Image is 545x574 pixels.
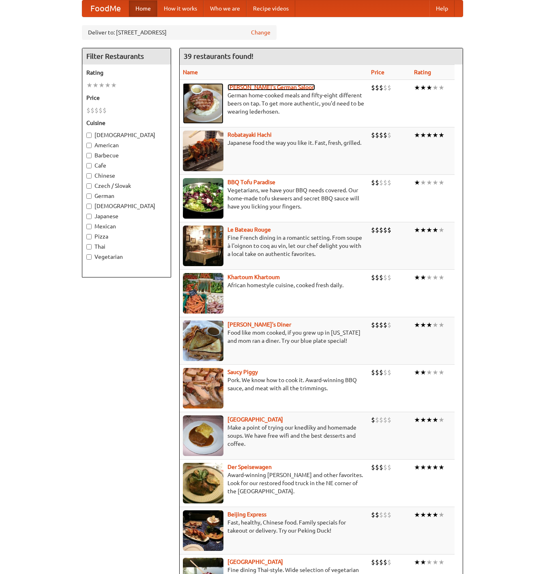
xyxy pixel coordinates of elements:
input: Czech / Slovak [86,183,92,189]
img: sallys.jpg [183,320,223,361]
a: Price [371,69,384,75]
p: German home-cooked meals and fifty-eight different beers on tap. To get more authentic, you'd nee... [183,91,365,116]
label: Vegetarian [86,253,167,261]
a: [GEOGRAPHIC_DATA] [227,559,283,565]
li: $ [383,463,387,472]
li: $ [383,510,387,519]
a: Name [183,69,198,75]
li: ★ [414,320,420,329]
li: ★ [414,558,420,567]
li: $ [379,510,383,519]
h5: Cuisine [86,119,167,127]
li: ★ [420,226,426,234]
a: Beijing Express [227,511,266,518]
li: ★ [420,273,426,282]
li: ★ [426,415,432,424]
p: Fine French dining in a romantic setting. From soupe à l'oignon to coq au vin, let our chef delig... [183,234,365,258]
a: Der Speisewagen [227,464,272,470]
li: ★ [420,558,426,567]
li: $ [375,83,379,92]
li: ★ [414,83,420,92]
li: $ [387,415,391,424]
li: $ [383,320,387,329]
p: Make a point of trying our knedlíky and homemade soups. We have free wifi and the best desserts a... [183,424,365,448]
a: Home [129,0,157,17]
li: ★ [105,81,111,90]
li: ★ [420,83,426,92]
li: ★ [420,415,426,424]
a: Recipe videos [247,0,295,17]
li: $ [379,463,383,472]
b: Saucy Piggy [227,369,258,375]
li: $ [90,106,94,115]
li: $ [387,131,391,140]
li: ★ [414,368,420,377]
label: Japanese [86,212,167,220]
b: [PERSON_NAME]'s German Saloon [227,84,315,90]
label: [DEMOGRAPHIC_DATA] [86,202,167,210]
li: $ [375,510,379,519]
li: $ [379,178,383,187]
li: ★ [420,368,426,377]
li: $ [387,463,391,472]
input: Pizza [86,234,92,239]
li: $ [375,368,379,377]
li: ★ [426,463,432,472]
a: Le Bateau Rouge [227,226,271,233]
li: $ [371,463,375,472]
li: ★ [432,558,438,567]
li: ★ [432,226,438,234]
li: ★ [111,81,117,90]
li: ★ [420,320,426,329]
li: ★ [438,558,444,567]
a: Rating [414,69,431,75]
li: ★ [414,415,420,424]
label: Pizza [86,232,167,241]
li: ★ [438,320,444,329]
a: Khartoum Khartoum [227,274,280,280]
a: [GEOGRAPHIC_DATA] [227,416,283,423]
label: Cafe [86,161,167,170]
li: $ [379,320,383,329]
b: [PERSON_NAME]'s Diner [227,321,291,328]
li: $ [371,415,375,424]
li: $ [371,558,375,567]
li: ★ [438,83,444,92]
li: $ [379,83,383,92]
li: $ [371,178,375,187]
li: $ [387,320,391,329]
p: Fast, healthy, Chinese food. Family specials for takeout or delivery. Try our Peking Duck! [183,518,365,535]
li: ★ [420,178,426,187]
li: $ [375,463,379,472]
li: ★ [426,320,432,329]
li: $ [387,226,391,234]
li: ★ [86,81,92,90]
li: ★ [438,226,444,234]
li: $ [383,83,387,92]
li: $ [371,273,375,282]
input: American [86,143,92,148]
li: ★ [438,510,444,519]
img: saucy.jpg [183,368,223,408]
li: $ [99,106,103,115]
li: ★ [414,178,420,187]
img: bateaurouge.jpg [183,226,223,266]
li: $ [387,178,391,187]
label: Mexican [86,222,167,230]
li: ★ [414,463,420,472]
li: ★ [432,131,438,140]
li: ★ [420,131,426,140]
li: ★ [438,273,444,282]
li: $ [383,558,387,567]
li: $ [387,273,391,282]
li: ★ [414,131,420,140]
label: American [86,141,167,149]
a: Robatayaki Hachi [227,131,272,138]
li: $ [375,558,379,567]
li: ★ [432,273,438,282]
p: Vegetarians, we have your BBQ needs covered. Our home-made tofu skewers and secret BBQ sauce will... [183,186,365,211]
li: ★ [426,178,432,187]
li: ★ [420,510,426,519]
li: ★ [432,178,438,187]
